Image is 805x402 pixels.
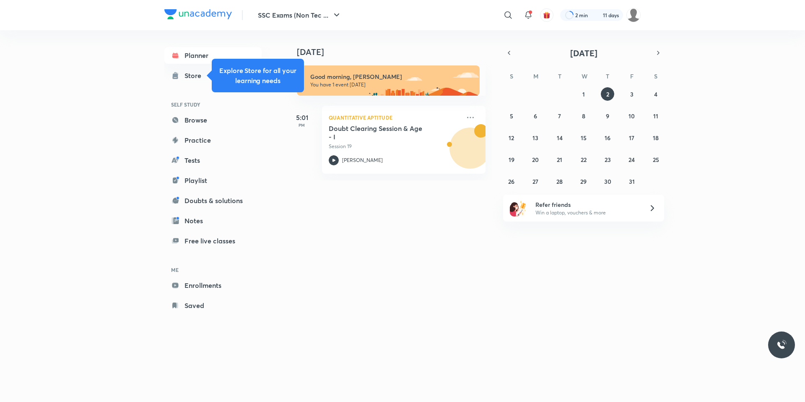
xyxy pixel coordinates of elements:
abbr: October 20, 2025 [532,156,539,164]
img: morning [297,65,480,96]
abbr: October 13, 2025 [532,134,538,142]
img: ttu [776,340,787,350]
button: October 30, 2025 [601,175,614,188]
button: October 4, 2025 [649,87,662,101]
a: Saved [164,297,262,314]
button: [DATE] [515,47,652,59]
p: Quantitative Aptitude [329,112,460,123]
abbr: Monday [533,72,538,80]
a: Browse [164,112,262,128]
img: referral [510,200,527,217]
abbr: Saturday [654,72,657,80]
button: October 31, 2025 [625,175,639,188]
p: [PERSON_NAME] [342,157,383,164]
button: October 13, 2025 [529,131,542,144]
button: October 19, 2025 [505,153,518,166]
abbr: October 19, 2025 [509,156,514,164]
button: October 23, 2025 [601,153,614,166]
button: October 8, 2025 [577,109,590,123]
abbr: October 23, 2025 [605,156,611,164]
button: October 3, 2025 [625,87,639,101]
abbr: Wednesday [582,72,587,80]
button: October 22, 2025 [577,153,590,166]
a: Practice [164,132,262,149]
abbr: October 9, 2025 [606,112,609,120]
a: Enrollments [164,277,262,294]
h5: Explore Store for all your learning needs [218,65,297,86]
a: Store [164,67,262,84]
button: October 18, 2025 [649,131,662,144]
button: October 14, 2025 [553,131,566,144]
abbr: October 12, 2025 [509,134,514,142]
abbr: October 22, 2025 [581,156,587,164]
button: October 24, 2025 [625,153,639,166]
button: October 5, 2025 [505,109,518,123]
h5: 5:01 [285,112,319,123]
a: Company Logo [164,9,232,21]
h6: ME [164,263,262,277]
img: avatar [543,11,551,19]
img: streak [593,11,601,19]
abbr: October 8, 2025 [582,112,585,120]
button: October 28, 2025 [553,175,566,188]
img: Ajeet Kumar [626,8,641,22]
abbr: October 4, 2025 [654,90,657,98]
abbr: October 3, 2025 [630,90,634,98]
abbr: October 29, 2025 [580,178,587,185]
h6: Refer friends [535,200,639,209]
button: October 21, 2025 [553,153,566,166]
button: avatar [540,8,553,22]
abbr: October 17, 2025 [629,134,634,142]
abbr: October 28, 2025 [556,178,563,185]
p: You have 1 event [DATE] [310,81,472,88]
abbr: October 14, 2025 [557,134,563,142]
abbr: October 1, 2025 [582,90,585,98]
abbr: Thursday [606,72,609,80]
div: Store [184,70,206,81]
abbr: October 7, 2025 [558,112,561,120]
abbr: October 31, 2025 [629,178,635,185]
abbr: October 26, 2025 [508,178,514,185]
abbr: October 18, 2025 [653,134,659,142]
button: October 10, 2025 [625,109,639,123]
a: Playlist [164,172,262,189]
img: Avatar [450,132,490,172]
abbr: October 2, 2025 [606,90,609,98]
button: October 26, 2025 [505,175,518,188]
button: October 2, 2025 [601,87,614,101]
button: October 12, 2025 [505,131,518,144]
h4: [DATE] [297,47,494,57]
abbr: October 27, 2025 [532,178,538,185]
abbr: October 16, 2025 [605,134,610,142]
p: PM [285,123,319,128]
span: [DATE] [570,47,597,59]
button: October 20, 2025 [529,153,542,166]
abbr: October 10, 2025 [628,112,635,120]
button: October 6, 2025 [529,109,542,123]
button: October 17, 2025 [625,131,639,144]
a: Free live classes [164,232,262,249]
abbr: October 25, 2025 [653,156,659,164]
p: Win a laptop, vouchers & more [535,209,639,217]
button: October 29, 2025 [577,175,590,188]
abbr: October 24, 2025 [628,156,635,164]
button: SSC Exams (Non Tec ... [253,7,347,23]
abbr: Friday [630,72,634,80]
abbr: October 6, 2025 [534,112,537,120]
abbr: October 30, 2025 [604,178,611,185]
h6: Good morning, [PERSON_NAME] [310,73,472,81]
a: Doubts & solutions [164,192,262,209]
abbr: October 11, 2025 [653,112,658,120]
abbr: Sunday [510,72,513,80]
button: October 16, 2025 [601,131,614,144]
abbr: October 15, 2025 [581,134,587,142]
p: Session 19 [329,143,460,150]
abbr: October 5, 2025 [510,112,513,120]
button: October 15, 2025 [577,131,590,144]
button: October 11, 2025 [649,109,662,123]
button: October 25, 2025 [649,153,662,166]
img: Company Logo [164,9,232,19]
a: Tests [164,152,262,169]
button: October 7, 2025 [553,109,566,123]
a: Planner [164,47,262,64]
